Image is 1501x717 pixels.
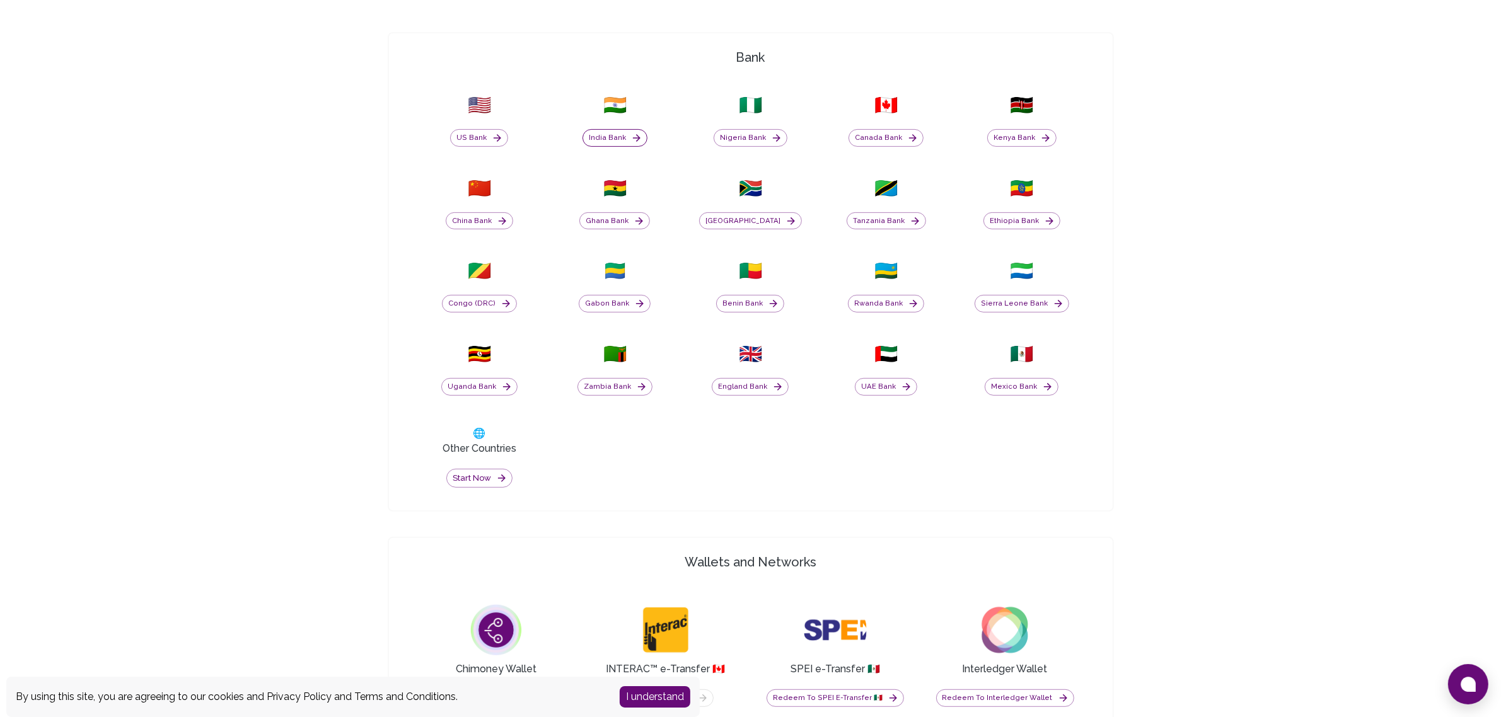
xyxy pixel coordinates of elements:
span: 🇬🇧 [739,343,762,365]
span: 🇦🇪 [874,343,898,365]
button: Accept cookies [620,686,690,708]
button: India Bank [582,129,647,147]
span: 🇪🇹 [1010,177,1033,200]
img: dollar globe [804,599,867,662]
span: 🇿🇲 [603,343,627,365]
h3: Other Countries [443,441,516,456]
button: UAE Bank [855,378,917,396]
span: 🇨🇦 [874,94,898,117]
button: Tanzania Bank [847,212,926,230]
span: 🇸🇱 [1010,260,1033,282]
button: Sierra Leone Bank [975,295,1069,313]
span: 🇨🇳 [468,177,491,200]
button: Benin Bank [716,295,784,313]
button: Redeem to SPEI e-Transfer 🇲🇽 [767,689,904,707]
h4: Wallets and Networks [394,553,1108,571]
span: 🇷🇼 [874,260,898,282]
button: China Bank [446,212,513,230]
button: Mexico Bank [985,378,1058,396]
div: By using this site, you are agreeing to our cookies and and . [16,689,601,704]
a: Terms and Conditions [354,691,456,703]
span: 🇳🇬 [739,94,762,117]
span: 🇧🇯 [739,260,762,282]
span: 🇲🇽 [1010,343,1033,365]
button: Redeem to Interledger Wallet [936,689,1074,707]
button: Start now [446,469,513,488]
span: 🇬🇭 [603,177,627,200]
button: US Bank [450,129,508,147]
span: 🇮🇳 [603,94,627,117]
button: Zambia Bank [577,378,652,396]
button: Rwanda Bank [848,295,924,313]
h3: Interledger Wallet [963,662,1048,677]
button: England Bank [712,378,789,396]
button: Ethiopia Bank [983,212,1060,230]
button: [GEOGRAPHIC_DATA] [699,212,802,230]
button: Open chat window [1448,664,1488,704]
img: dollar globe [465,599,528,662]
a: Privacy Policy [267,691,332,703]
span: 🇿🇦 [739,177,762,200]
span: 🌐 [473,426,485,441]
span: 🇹🇿 [874,177,898,200]
button: Congo (DRC) [442,295,517,313]
button: Ghana Bank [579,212,650,230]
img: dollar globe [634,599,697,662]
img: dollar globe [973,599,1036,662]
span: 🇨🇬 [468,260,491,282]
button: Uganda Bank [441,378,518,396]
span: 🇰🇪 [1010,94,1033,117]
h3: INTERAC™ e-Transfer 🇨🇦 [606,662,726,677]
span: 🇬🇦 [603,260,627,282]
button: Nigeria Bank [714,129,787,147]
button: Gabon Bank [579,295,651,313]
span: 🇺🇬 [468,343,491,365]
h4: Bank [394,49,1108,66]
h3: Chimoney Wallet [456,662,536,677]
span: 🇺🇸 [468,94,491,117]
h3: SPEI e-Transfer 🇲🇽 [791,662,880,677]
button: Canada Bank [849,129,924,147]
button: Kenya Bank [987,129,1057,147]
